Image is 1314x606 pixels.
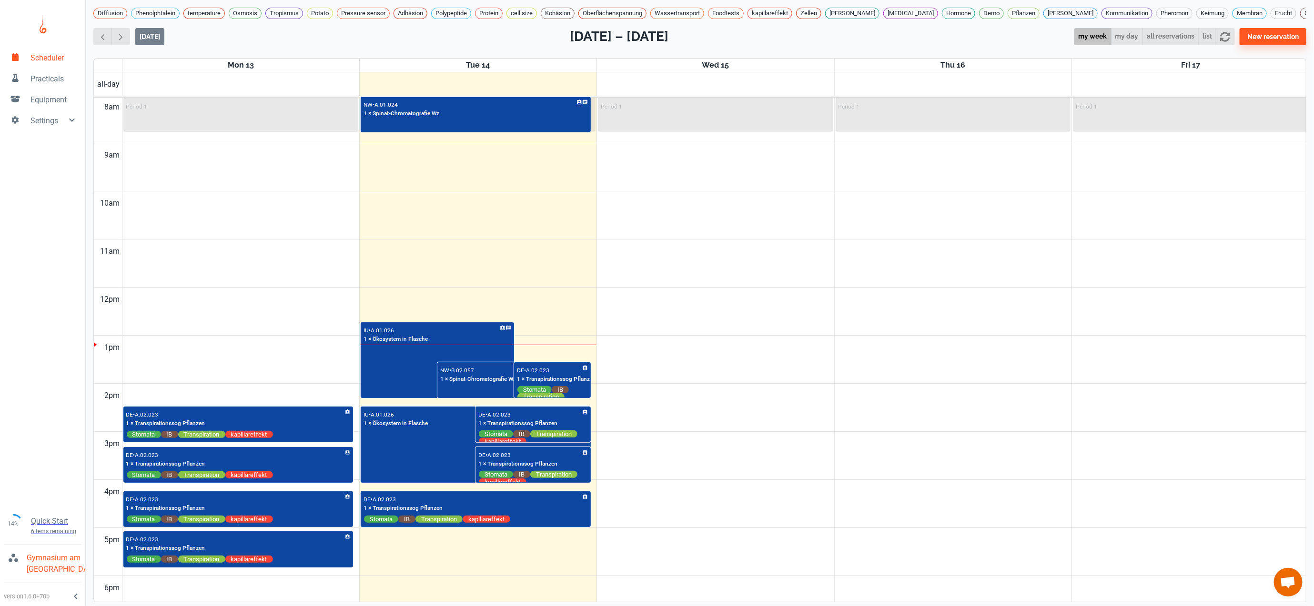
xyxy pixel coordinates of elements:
div: [PERSON_NAME] [825,8,879,19]
span: Pflanzen [1008,9,1039,18]
p: NW • [364,101,374,108]
span: Transpiration [178,471,225,479]
p: 1 × Transpirationssog Pflanzen [126,460,205,468]
div: Foodtests [708,8,744,19]
span: kapillareffekt [225,515,273,523]
span: [PERSON_NAME] [826,9,879,18]
div: 9am [103,143,122,167]
span: Foodtests [708,9,743,18]
div: 1pm [103,336,122,359]
p: 1 × Ökosystem in Flasche [364,335,428,344]
p: NW • [440,367,451,374]
div: Potato [307,8,333,19]
div: Pressure sensor [337,8,390,19]
span: Hormone [942,9,975,18]
button: refresh [1216,28,1234,46]
a: October 14, 2025 [465,59,492,72]
span: Tropismus [266,9,303,18]
span: Keimung [1197,9,1228,18]
span: cell size [507,9,536,18]
span: Osmosis [229,9,261,18]
p: 1 × Transpirationssog Pflanzen [517,375,596,384]
p: 1 × Spinat-Chromatografie Wz [364,109,439,118]
p: Period 1 [839,103,860,110]
button: my day [1111,28,1143,46]
span: Membran [1233,9,1266,18]
span: Wassertransport [651,9,704,18]
p: IU • [364,327,371,334]
span: Protein [475,9,502,18]
p: Period 1 [126,103,148,110]
span: Pressure sensor [337,9,389,18]
div: Oberflächenspannung [578,8,647,19]
span: Stomata [517,386,552,394]
span: Transpiration [415,515,463,523]
div: Phenolphtalein [131,8,180,19]
span: temperature [184,9,224,18]
span: Polypeptide [432,9,471,18]
p: 1 × Transpirationssog Pflanzen [364,504,443,513]
div: Frucht [1271,8,1296,19]
span: Stomata [364,515,398,523]
span: kapillareffekt [225,555,273,563]
div: 2pm [103,384,122,407]
div: 11am [99,239,122,263]
span: Potato [307,9,333,18]
span: Adhäsion [394,9,427,18]
p: 1 × Spinat-Chromatografie Wz [440,375,516,384]
p: 1 × Transpirationssog Pflanzen [126,544,205,553]
span: Stomata [127,430,161,438]
span: kapillareffekt [748,9,792,18]
p: DE • [364,496,373,503]
p: DE • [126,536,135,543]
div: Kohäsion [541,8,575,19]
p: B 02 057 [451,367,474,374]
span: all-day [96,79,122,90]
div: Keimung [1196,8,1229,19]
span: Stomata [127,471,161,479]
p: A.02.023 [487,411,511,418]
span: Transpiration [517,393,565,401]
span: Transpiration [530,430,577,438]
a: October 13, 2025 [226,59,256,72]
span: Transpiration [178,515,225,523]
span: IB [161,471,178,479]
div: Hormone [942,8,975,19]
button: list [1198,28,1216,46]
span: kapillareffekt [479,437,526,446]
p: A.01.026 [371,327,394,334]
button: Previous week [93,28,112,46]
span: Stomata [479,470,513,478]
div: Wassertransport [650,8,704,19]
span: Demo [980,9,1003,18]
a: October 15, 2025 [700,59,731,72]
p: DE • [517,367,526,374]
span: Stomata [127,555,161,563]
a: October 16, 2025 [939,59,967,72]
a: October 17, 2025 [1179,59,1202,72]
p: IU • [364,411,371,418]
p: DE • [126,411,135,418]
span: Transpiration [178,430,225,438]
p: DE • [478,452,487,458]
div: Chat öffnen [1274,568,1303,596]
span: IB [513,470,530,478]
div: Adhäsion [394,8,427,19]
span: Stomata [479,430,513,438]
div: 12pm [99,288,122,311]
span: Transpiration [530,470,577,478]
p: A.02.023 [487,452,511,458]
p: A.02.023 [526,367,549,374]
div: Demo [979,8,1004,19]
p: A.02.023 [373,496,396,503]
div: Diffusion [93,8,127,19]
div: 6pm [103,576,122,600]
p: Period 1 [1076,103,1097,110]
div: 10am [99,191,122,215]
p: A.02.023 [135,452,159,458]
span: Kommunikation [1102,9,1152,18]
p: 1 × Transpirationssog Pflanzen [478,419,557,428]
span: IB [552,386,569,394]
button: all reservations [1142,28,1199,46]
p: 1 × Transpirationssog Pflanzen [478,460,557,468]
